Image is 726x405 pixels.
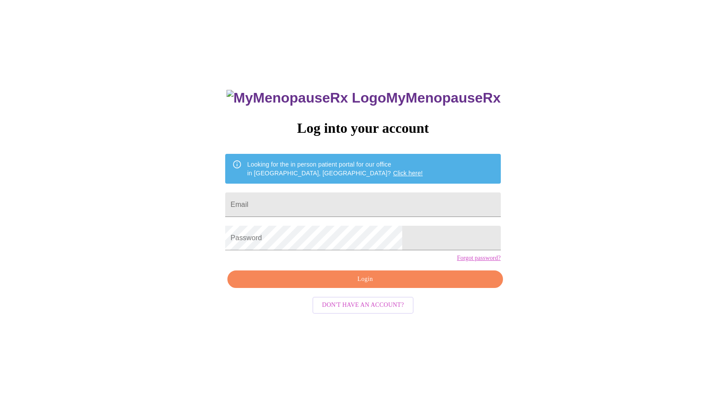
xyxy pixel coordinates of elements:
div: Looking for the in person patient portal for our office in [GEOGRAPHIC_DATA], [GEOGRAPHIC_DATA]? [247,156,423,181]
span: Login [237,274,492,285]
a: Forgot password? [457,255,501,262]
h3: MyMenopauseRx [227,90,501,106]
span: Don't have an account? [322,300,404,311]
a: Don't have an account? [310,301,416,308]
img: MyMenopauseRx Logo [227,90,386,106]
h3: Log into your account [225,120,500,136]
button: Don't have an account? [312,297,414,314]
button: Login [227,270,503,288]
a: Click here! [393,170,423,177]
